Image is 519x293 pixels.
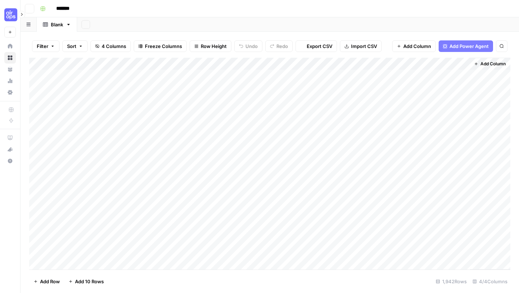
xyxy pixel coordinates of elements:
[5,144,15,155] div: What's new?
[296,40,337,52] button: Export CSV
[37,43,48,50] span: Filter
[4,144,16,155] button: What's new?
[4,155,16,167] button: Help + Support
[134,40,187,52] button: Freeze Columns
[480,61,506,67] span: Add Column
[75,278,104,285] span: Add 10 Rows
[307,43,332,50] span: Export CSV
[37,17,77,32] a: Blank
[190,40,231,52] button: Row Height
[4,8,17,21] img: Cohort 5 Logo
[245,43,258,50] span: Undo
[439,40,493,52] button: Add Power Agent
[449,43,489,50] span: Add Power Agent
[470,276,510,287] div: 4/4 Columns
[40,278,60,285] span: Add Row
[102,43,126,50] span: 4 Columns
[234,40,262,52] button: Undo
[392,40,436,52] button: Add Column
[51,21,63,28] div: Blank
[62,40,88,52] button: Sort
[4,40,16,52] a: Home
[201,43,227,50] span: Row Height
[340,40,382,52] button: Import CSV
[29,276,64,287] button: Add Row
[4,64,16,75] a: Your Data
[4,75,16,87] a: Usage
[471,59,509,69] button: Add Column
[32,40,59,52] button: Filter
[4,87,16,98] a: Settings
[265,40,293,52] button: Redo
[403,43,431,50] span: Add Column
[64,276,108,287] button: Add 10 Rows
[4,132,16,144] a: AirOps Academy
[67,43,76,50] span: Sort
[4,52,16,64] a: Browse
[433,276,470,287] div: 1,942 Rows
[351,43,377,50] span: Import CSV
[90,40,131,52] button: 4 Columns
[4,6,16,24] button: Workspace: Cohort 5
[276,43,288,50] span: Redo
[145,43,182,50] span: Freeze Columns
